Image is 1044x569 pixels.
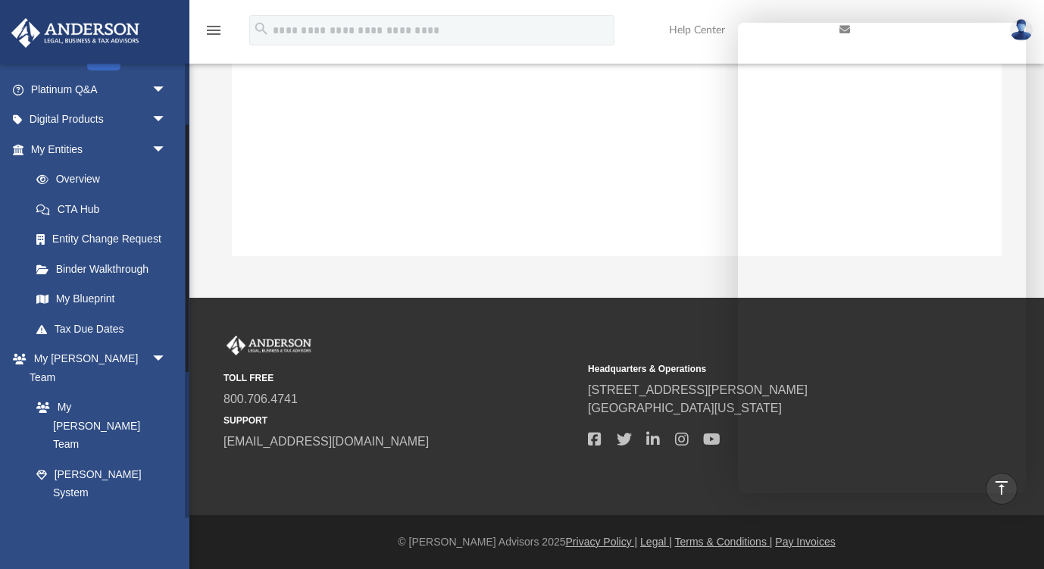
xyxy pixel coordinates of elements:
[588,383,808,396] a: [STREET_ADDRESS][PERSON_NAME]
[21,254,189,284] a: Binder Walkthrough
[11,105,189,135] a: Digital Productsarrow_drop_down
[566,536,638,548] a: Privacy Policy |
[11,134,189,164] a: My Entitiesarrow_drop_down
[223,435,429,448] a: [EMAIL_ADDRESS][DOMAIN_NAME]
[205,21,223,39] i: menu
[11,344,182,392] a: My [PERSON_NAME] Teamarrow_drop_down
[675,536,773,548] a: Terms & Conditions |
[21,224,189,255] a: Entity Change Request
[11,74,189,105] a: Platinum Q&Aarrow_drop_down
[21,164,189,195] a: Overview
[1010,19,1033,41] img: User Pic
[21,314,189,344] a: Tax Due Dates
[205,29,223,39] a: menu
[152,134,182,165] span: arrow_drop_down
[738,23,1026,493] iframe: Chat Window
[189,534,1044,550] div: © [PERSON_NAME] Advisors 2025
[21,392,174,460] a: My [PERSON_NAME] Team
[223,336,314,355] img: Anderson Advisors Platinum Portal
[152,105,182,136] span: arrow_drop_down
[588,362,942,376] small: Headquarters & Operations
[7,18,144,48] img: Anderson Advisors Platinum Portal
[21,284,182,314] a: My Blueprint
[21,508,182,538] a: Client Referrals
[152,344,182,375] span: arrow_drop_down
[223,371,577,385] small: TOLL FREE
[223,414,577,427] small: SUPPORT
[588,402,782,414] a: [GEOGRAPHIC_DATA][US_STATE]
[21,194,189,224] a: CTA Hub
[640,536,672,548] a: Legal |
[152,74,182,105] span: arrow_drop_down
[253,20,270,37] i: search
[775,536,835,548] a: Pay Invoices
[223,392,298,405] a: 800.706.4741
[21,459,182,508] a: [PERSON_NAME] System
